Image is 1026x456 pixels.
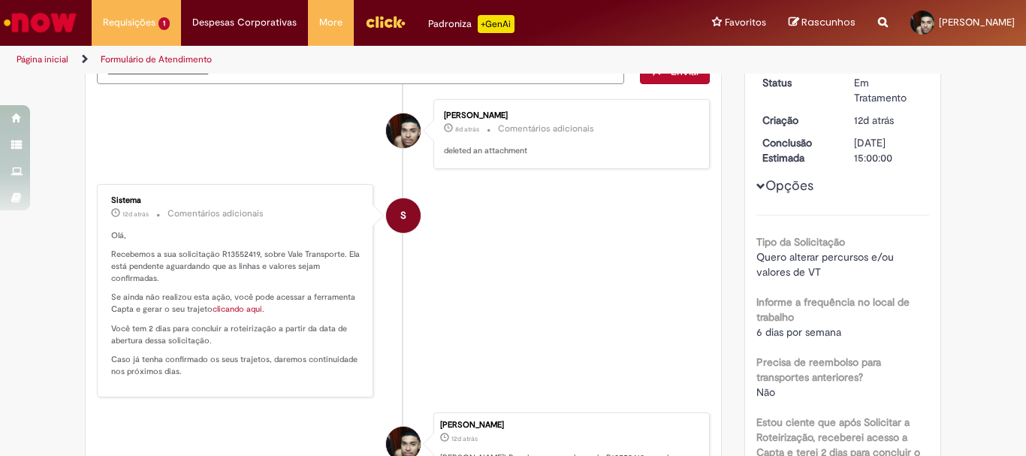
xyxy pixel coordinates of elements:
[17,53,68,65] a: Página inicial
[2,8,79,38] img: ServiceNow
[756,295,910,324] b: Informe a frequência no local de trabalho
[751,135,843,165] dt: Conclusão Estimada
[854,75,924,105] div: Em Tratamento
[440,421,702,430] div: [PERSON_NAME]
[386,198,421,233] div: System
[854,113,894,127] time: 20/09/2025 08:51:41
[756,355,881,384] b: Precisa de reembolso para transportes anteriores?
[111,230,361,242] p: Olá,
[122,210,149,219] span: 12d atrás
[498,122,594,135] small: Comentários adicionais
[158,17,170,30] span: 1
[751,113,843,128] dt: Criação
[789,16,856,30] a: Rascunhos
[478,15,515,33] p: +GenAi
[444,111,694,120] div: [PERSON_NAME]
[455,125,479,134] time: 24/09/2025 06:37:11
[428,15,515,33] div: Padroniza
[111,249,361,284] p: Recebemos a sua solicitação R13552419, sobre Vale Transporte. Ela está pendente aguardando que as...
[111,291,361,315] p: Se ainda não realizou esta ação, você pode acessar a ferramenta Capta e gerar o seu trajeto
[386,113,421,148] div: Joao Pedro Da Silva Salgueiro Santos
[455,125,479,134] span: 8d atrás
[756,325,841,339] span: 6 dias por semana
[103,15,155,30] span: Requisições
[854,113,894,127] span: 12d atrás
[319,15,343,30] span: More
[801,15,856,29] span: Rascunhos
[854,113,924,128] div: 20/09/2025 08:51:41
[111,196,361,205] div: Sistema
[444,145,694,157] p: deleted an attachment
[451,434,478,443] span: 12d atrás
[756,385,775,399] span: Não
[451,434,478,443] time: 20/09/2025 08:51:41
[167,207,264,220] small: Comentários adicionais
[756,250,897,279] span: Quero alterar percursos e/ou valores de VT
[751,75,843,90] dt: Status
[756,235,845,249] b: Tipo da Solicitação
[101,53,212,65] a: Formulário de Atendimento
[854,135,924,165] div: [DATE] 15:00:00
[111,354,361,377] p: Caso já tenha confirmado os seus trajetos, daremos continuidade nos próximos dias.
[400,198,406,234] span: S
[11,46,673,74] ul: Trilhas de página
[725,15,766,30] span: Favoritos
[192,15,297,30] span: Despesas Corporativas
[365,11,406,33] img: click_logo_yellow_360x200.png
[111,323,361,346] p: Você tem 2 dias para concluir a roteirização a partir da data de abertura dessa solicitação.
[213,303,264,315] a: clicando aqui.
[671,65,700,78] span: Enviar
[939,16,1015,29] span: [PERSON_NAME]
[122,210,149,219] time: 20/09/2025 08:51:44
